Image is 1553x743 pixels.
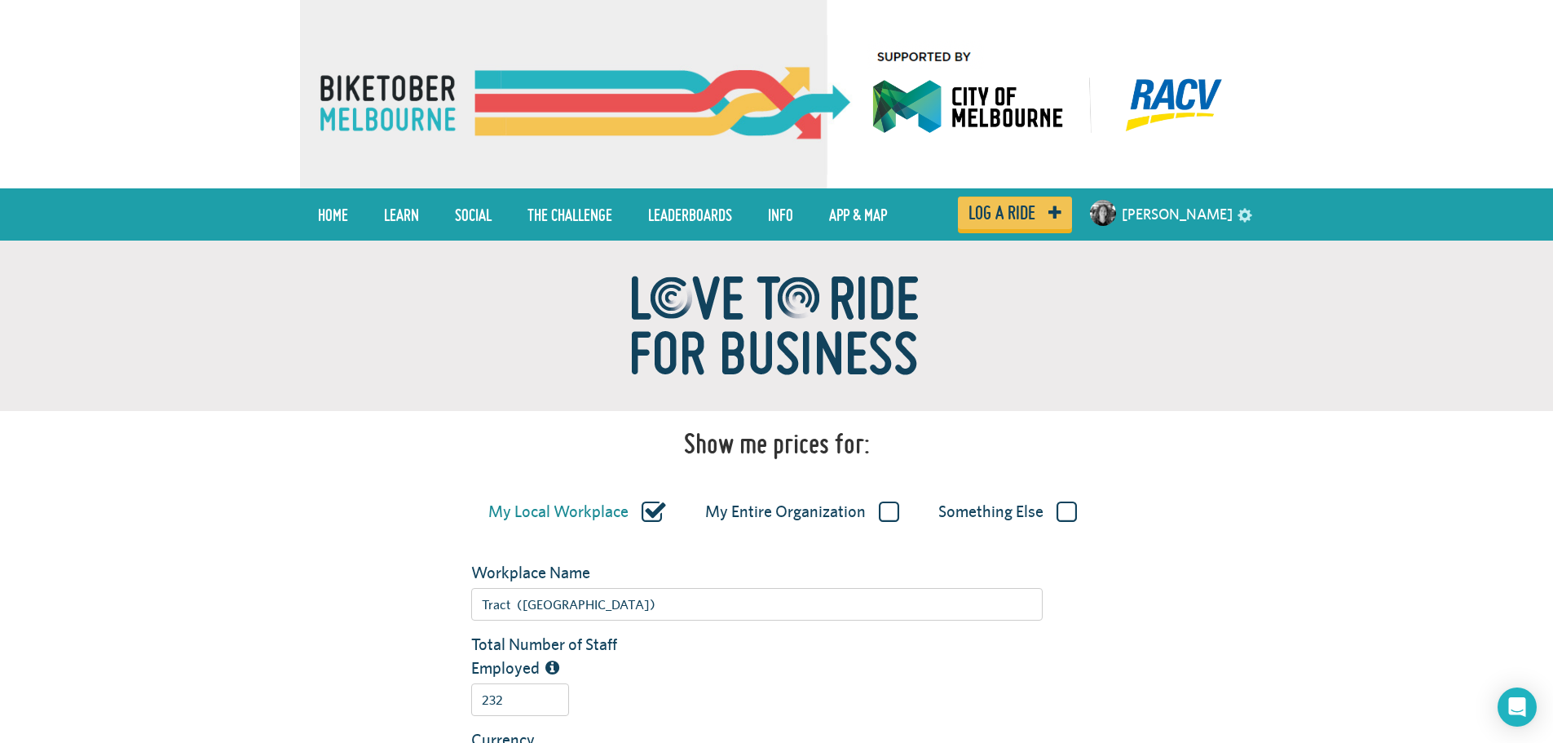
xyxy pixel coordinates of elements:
a: Social [443,194,504,235]
img: Small navigation user avatar [1090,200,1116,226]
i: The total number of people employed by this organization/workplace, including part time staff. [545,660,559,676]
a: LEARN [372,194,431,235]
a: App & Map [817,194,899,235]
label: Total Number of Staff Employed [459,633,658,679]
a: settings drop down toggle [1238,206,1252,222]
img: ltr_for_biz-e6001c5fe4d5a622ce57f6846a52a92b55b8f49da94d543b329e0189dcabf444.png [573,241,981,411]
label: My Local Workplace [488,502,666,523]
label: My Entire Organization [705,502,899,523]
a: Info [756,194,805,235]
a: [PERSON_NAME] [1122,195,1233,234]
a: Log a ride [958,197,1072,229]
div: Open Intercom Messenger [1498,688,1537,727]
a: Home [306,194,360,235]
label: Workplace Name [459,561,658,585]
label: Something Else [938,502,1077,523]
span: Log a ride [968,206,1035,220]
a: Leaderboards [636,194,744,235]
h1: Show me prices for: [684,427,870,460]
a: The Challenge [515,194,624,235]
